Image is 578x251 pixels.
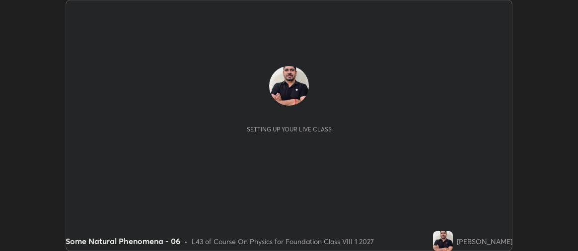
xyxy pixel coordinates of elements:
[247,125,332,133] div: Setting up your live class
[433,231,453,251] img: 047d5ebf10de454d889cb9504391d643.jpg
[457,236,512,247] div: [PERSON_NAME]
[269,66,309,106] img: 047d5ebf10de454d889cb9504391d643.jpg
[184,236,188,247] div: •
[192,236,374,247] div: L43 of Course On Physics for Foundation Class VIII 1 2027
[66,235,180,247] div: Some Natural Phenomena - 06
